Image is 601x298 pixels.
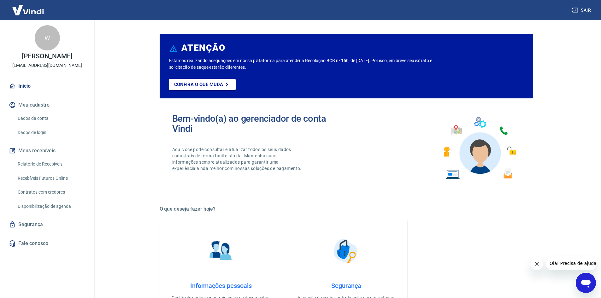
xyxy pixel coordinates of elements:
[295,282,397,289] h4: Segurança
[160,206,533,212] h5: O que deseja fazer hoje?
[22,53,72,60] p: [PERSON_NAME]
[205,235,237,267] img: Informações pessoais
[8,144,87,158] button: Meus recebíveis
[12,62,82,69] p: [EMAIL_ADDRESS][DOMAIN_NAME]
[576,273,596,293] iframe: Botão para abrir a janela de mensagens
[8,98,87,112] button: Meu cadastro
[8,79,87,93] a: Início
[174,82,223,87] p: Confira o que muda
[8,0,49,20] img: Vindi
[172,146,303,172] p: Aqui você pode consultar e atualizar todos os seus dados cadastrais de forma fácil e rápida. Mant...
[571,4,593,16] button: Sair
[15,158,87,171] a: Relatório de Recebíveis
[170,282,272,289] h4: Informações pessoais
[438,114,521,183] img: Imagem de um avatar masculino com diversos icones exemplificando as funcionalidades do gerenciado...
[4,4,53,9] span: Olá! Precisa de ajuda?
[169,79,236,90] a: Confira o que muda
[531,258,543,270] iframe: Fechar mensagem
[15,186,87,199] a: Contratos com credores
[181,45,225,51] h6: ATENÇÃO
[169,57,453,71] p: Estamos realizando adequações em nossa plataforma para atender a Resolução BCB nº 150, de [DATE]....
[546,256,596,270] iframe: Mensagem da empresa
[172,114,346,134] h2: Bem-vindo(a) ao gerenciador de conta Vindi
[15,112,87,125] a: Dados da conta
[35,25,60,50] div: W
[15,200,87,213] a: Disponibilização de agenda
[15,126,87,139] a: Dados de login
[330,235,362,267] img: Segurança
[8,218,87,231] a: Segurança
[15,172,87,185] a: Recebíveis Futuros Online
[8,237,87,250] a: Fale conosco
